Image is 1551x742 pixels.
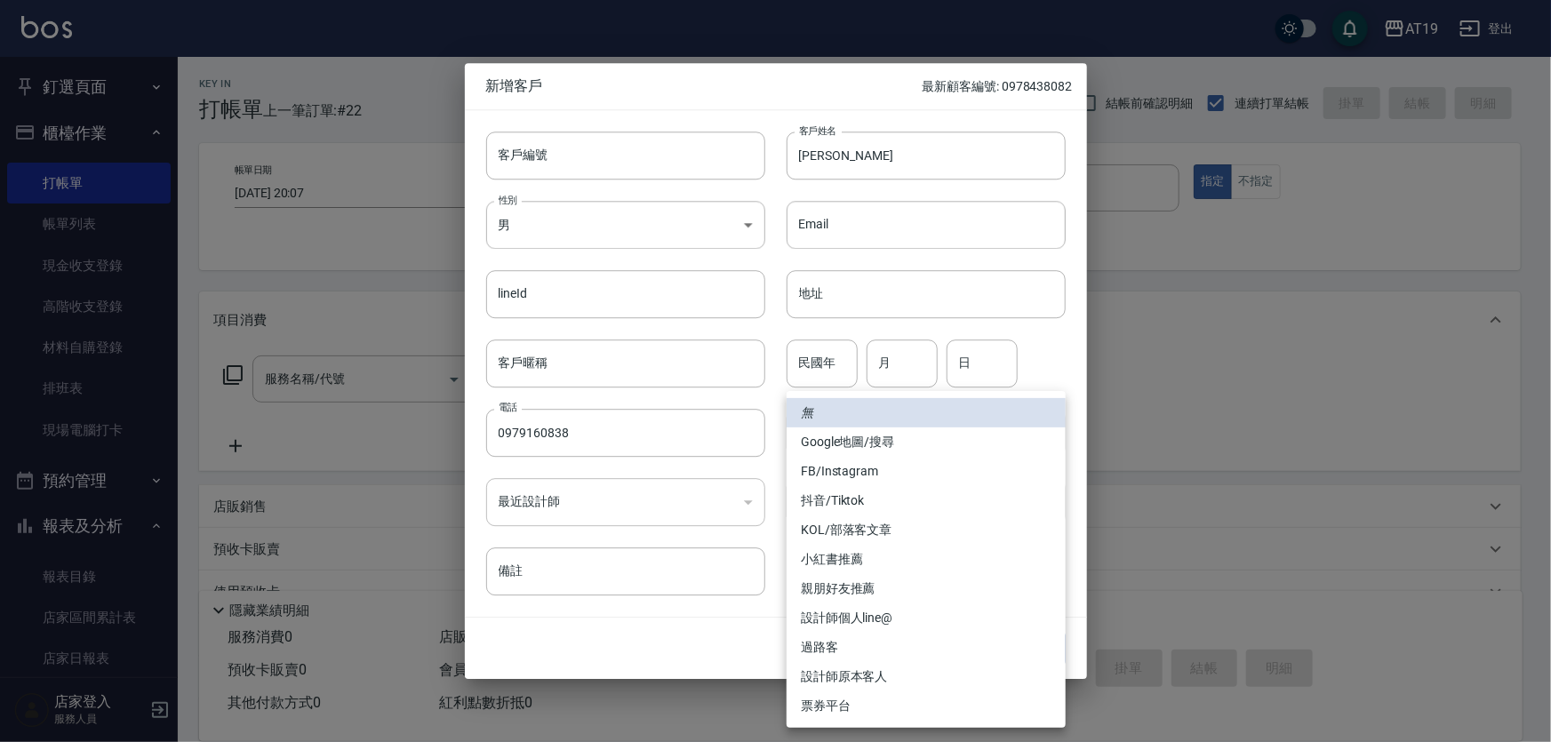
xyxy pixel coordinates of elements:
em: 無 [801,403,813,422]
li: KOL/部落客文章 [787,515,1066,545]
li: FB/Instagram [787,457,1066,486]
li: 小紅書推薦 [787,545,1066,574]
li: 抖音/Tiktok [787,486,1066,515]
li: 票券平台 [787,691,1066,721]
li: 設計師原本客人 [787,662,1066,691]
li: 過路客 [787,633,1066,662]
li: 親朋好友推薦 [787,574,1066,603]
li: Google地圖/搜尋 [787,427,1066,457]
li: 設計師個人line@ [787,603,1066,633]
